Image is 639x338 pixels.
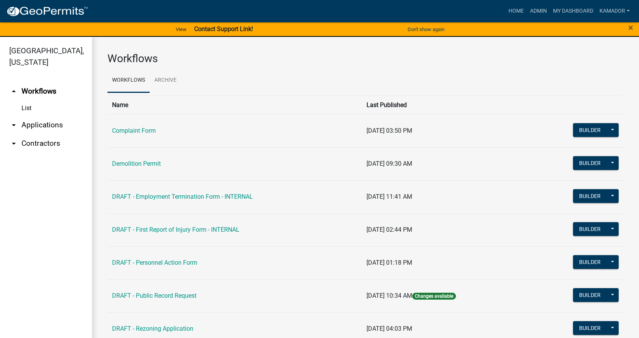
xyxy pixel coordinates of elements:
a: Demolition Permit [112,160,161,167]
th: Last Published [362,96,529,114]
button: Don't show again [405,23,447,36]
span: [DATE] 09:30 AM [367,160,412,167]
span: Changes available [412,293,456,300]
h3: Workflows [107,52,624,65]
a: Kamador [596,4,633,18]
a: View [173,23,190,36]
a: DRAFT - Public Record Request [112,292,196,299]
i: arrow_drop_down [9,139,18,148]
a: DRAFT - Employment Termination Form - INTERNAL [112,193,253,200]
button: Close [628,23,633,32]
a: My Dashboard [550,4,596,18]
button: Builder [573,255,607,269]
button: Builder [573,189,607,203]
a: Home [505,4,527,18]
a: DRAFT - Personnel Action Form [112,259,197,266]
a: Archive [150,68,181,93]
button: Builder [573,321,607,335]
span: × [628,22,633,33]
span: [DATE] 10:34 AM [367,292,412,299]
a: DRAFT - Rezoning Application [112,325,193,332]
span: [DATE] 03:50 PM [367,127,412,134]
span: [DATE] 04:03 PM [367,325,412,332]
button: Builder [573,123,607,137]
a: DRAFT - First Report of Injury Form - INTERNAL [112,226,239,233]
i: arrow_drop_down [9,120,18,130]
a: Admin [527,4,550,18]
a: Workflows [107,68,150,93]
th: Name [107,96,362,114]
a: Complaint Form [112,127,156,134]
button: Builder [573,156,607,170]
span: [DATE] 02:44 PM [367,226,412,233]
i: arrow_drop_up [9,87,18,96]
span: [DATE] 01:18 PM [367,259,412,266]
span: [DATE] 11:41 AM [367,193,412,200]
button: Builder [573,288,607,302]
button: Builder [573,222,607,236]
strong: Contact Support Link! [194,25,253,33]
